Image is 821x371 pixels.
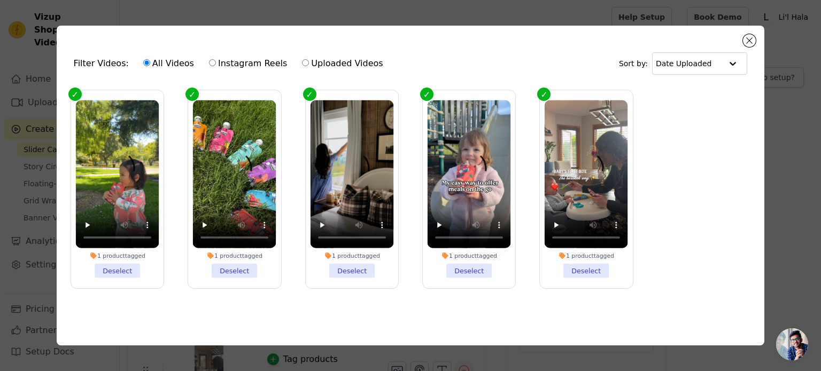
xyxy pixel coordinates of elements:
div: 1 product tagged [75,252,159,260]
div: Filter Videos: [74,51,389,76]
label: All Videos [143,57,195,70]
label: Uploaded Videos [301,57,383,70]
button: Close modal [743,34,756,47]
div: 1 product tagged [545,252,628,260]
div: 1 product tagged [310,252,393,260]
a: Open chat [776,328,808,360]
div: Sort by: [619,52,748,75]
div: 1 product tagged [428,252,511,260]
div: 1 product tagged [193,252,276,260]
label: Instagram Reels [208,57,288,70]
